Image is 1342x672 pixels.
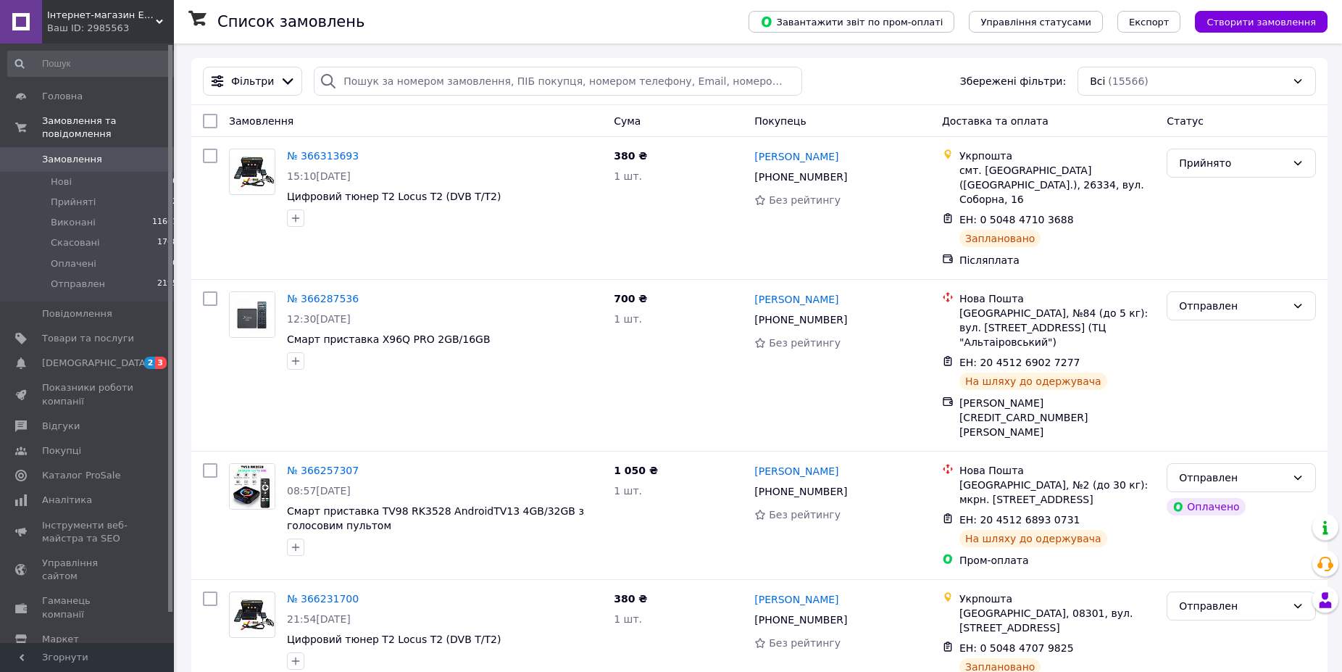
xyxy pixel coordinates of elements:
span: Повідомлення [42,307,112,320]
span: 700 ₴ [614,293,647,304]
span: Виконані [51,216,96,229]
div: Оплачено [1167,498,1245,515]
span: 1 шт. [614,613,642,625]
span: Без рейтингу [769,637,841,649]
span: 2195 [157,278,178,291]
div: [GEOGRAPHIC_DATA], №84 (до 5 кг): вул. [STREET_ADDRESS] (ТЦ "Альтаіровський") [959,306,1155,349]
span: Оплачені [51,257,96,270]
span: Замовлення [229,115,293,127]
span: 12:30[DATE] [287,313,351,325]
span: 08:57[DATE] [287,485,351,497]
span: Створити замовлення [1206,17,1316,28]
span: Управління статусами [980,17,1091,28]
span: Замовлення [42,153,102,166]
span: Управління сайтом [42,557,134,583]
a: Фото товару [229,291,275,338]
span: 1 шт. [614,170,642,182]
a: Смарт приставка X96Q PRO 2GB/16GB [287,333,491,345]
span: ЕН: 0 5048 4710 3688 [959,214,1074,225]
span: Гаманець компанії [42,594,134,621]
div: Ваш ID: 2985563 [47,22,174,35]
div: [PERSON_NAME] [CREDIT_CARD_NUMBER] [PERSON_NAME] [959,396,1155,439]
a: Створити замовлення [1180,15,1328,27]
span: 0 [172,175,178,188]
input: Пошук [7,51,179,77]
img: Фото товару [230,292,275,337]
span: [DEMOGRAPHIC_DATA] [42,357,149,370]
button: Завантажити звіт по пром-оплаті [749,11,954,33]
span: (15566) [1108,75,1148,87]
span: 1 шт. [614,485,642,497]
div: На шляху до одержувача [959,373,1107,390]
span: Нові [51,175,72,188]
span: Інтернет-магазин Енергія [47,9,156,22]
span: 0 [172,257,178,270]
a: Фото товару [229,592,275,638]
span: Каталог ProSale [42,469,120,482]
span: Покупці [42,444,81,457]
span: Інструменти веб-майстра та SEO [42,519,134,545]
span: Без рейтингу [769,509,841,520]
a: [PERSON_NAME] [754,592,838,607]
img: Фото товару [230,156,275,188]
div: смт. [GEOGRAPHIC_DATA] ([GEOGRAPHIC_DATA].), 26334, вул. Соборна, 16 [959,163,1155,207]
a: № 366313693 [287,150,359,162]
span: Статус [1167,115,1204,127]
div: [GEOGRAPHIC_DATA], №2 (до 30 кг): мкрн. [STREET_ADDRESS] [959,478,1155,507]
div: Укрпошта [959,592,1155,606]
img: Фото товару [230,464,275,509]
a: Смарт приставка TV98 RK3528 AndroidTV13 4GB/32GB з голосовим пультом [287,505,584,531]
span: Маркет [42,633,79,646]
a: [PERSON_NAME] [754,292,838,307]
span: 380 ₴ [614,150,647,162]
a: № 366257307 [287,465,359,476]
button: Створити замовлення [1195,11,1328,33]
span: Всі [1090,74,1105,88]
div: Отправлен [1179,598,1286,614]
span: Замовлення та повідомлення [42,115,174,141]
div: [PHONE_NUMBER] [751,310,850,330]
span: ЕН: 0 5048 4707 9825 [959,642,1074,654]
a: [PERSON_NAME] [754,464,838,478]
div: [PHONE_NUMBER] [751,167,850,187]
span: Товари та послуги [42,332,134,345]
span: 2 [172,196,178,209]
span: 1708 [157,236,178,249]
span: Збережені фільтри: [960,74,1066,88]
span: Показники роботи компанії [42,381,134,407]
button: Управління статусами [969,11,1103,33]
span: 11661 [152,216,178,229]
span: ЕН: 20 4512 6902 7277 [959,357,1080,368]
span: ЕН: 20 4512 6893 0731 [959,514,1080,526]
div: Отправлен [1179,470,1286,486]
span: Без рейтингу [769,337,841,349]
span: Завантажити звіт по пром-оплаті [760,15,943,28]
div: Пром-оплата [959,553,1155,568]
span: Фільтри [231,74,274,88]
span: Отправлен [51,278,105,291]
span: Покупець [754,115,806,127]
span: Доставка та оплата [942,115,1049,127]
span: 3 [155,357,167,369]
span: Експорт [1129,17,1170,28]
input: Пошук за номером замовлення, ПІБ покупця, номером телефону, Email, номером накладної [314,67,802,96]
span: 1 шт. [614,313,642,325]
a: [PERSON_NAME] [754,149,838,164]
div: Нова Пошта [959,291,1155,306]
span: Cума [614,115,641,127]
a: № 366231700 [287,593,359,605]
span: Скасовані [51,236,100,249]
div: Нова Пошта [959,463,1155,478]
span: Цифровий тюнер Т2 Locus Т2 (DVB T/T2) [287,634,501,645]
span: 15:10[DATE] [287,170,351,182]
a: Фото товару [229,463,275,510]
span: 21:54[DATE] [287,613,351,625]
span: 1 050 ₴ [614,465,658,476]
span: Відгуки [42,420,80,433]
div: Укрпошта [959,149,1155,163]
span: Прийняті [51,196,96,209]
button: Експорт [1117,11,1181,33]
span: 380 ₴ [614,593,647,605]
